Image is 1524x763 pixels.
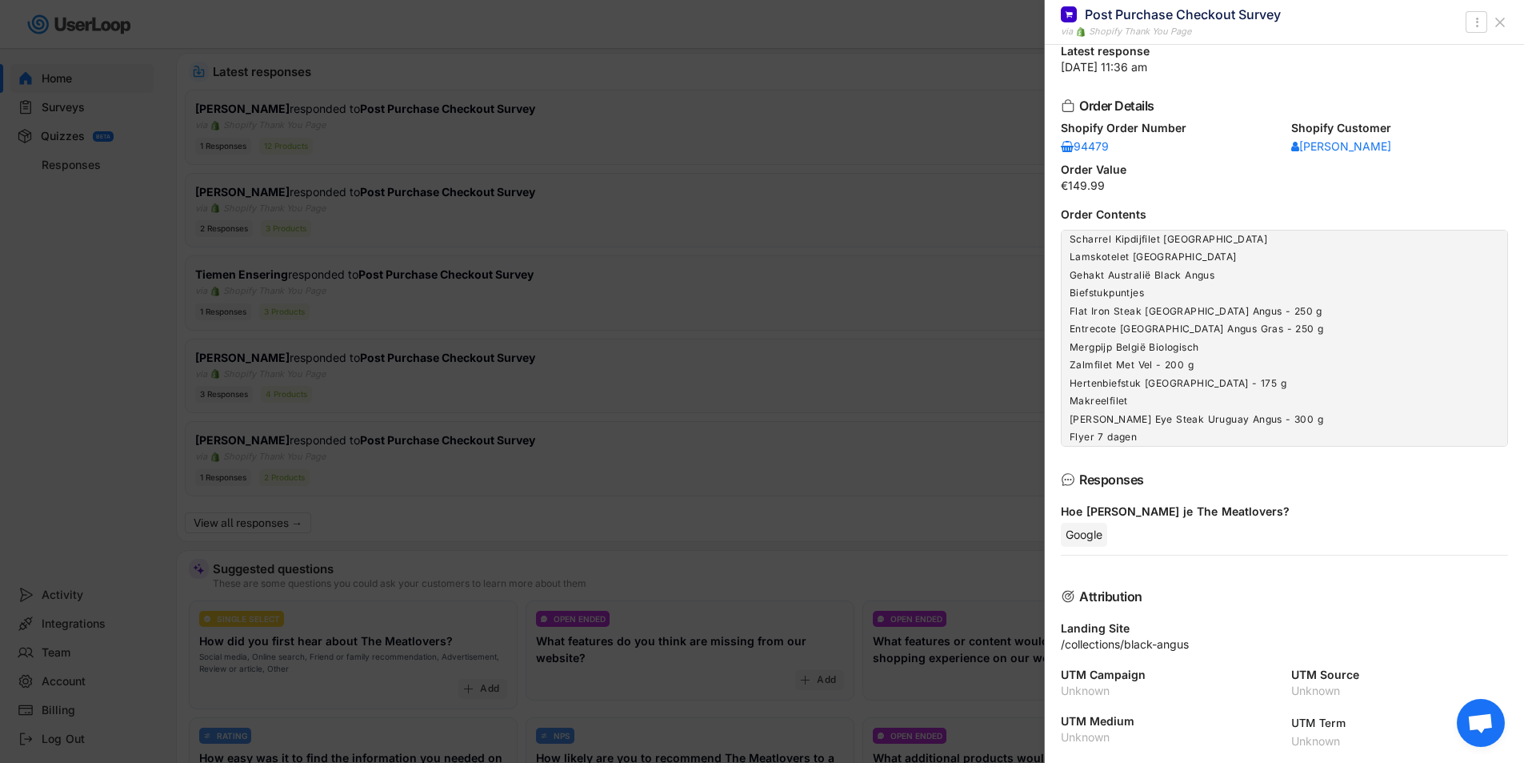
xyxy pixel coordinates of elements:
div: [DATE] 11:36 am [1061,62,1508,73]
div: Hertenbiefstuk [GEOGRAPHIC_DATA] - 175 g [1070,377,1499,390]
a: [PERSON_NAME] [1291,139,1391,155]
div: Zalmfilet Met Vel - 200 g [1070,359,1499,371]
div: Order Contents [1061,209,1508,220]
div: Lamskotelet [GEOGRAPHIC_DATA] [1070,251,1499,263]
div: /collections/black-angus [1061,639,1508,650]
div: Google [1061,523,1107,547]
div: Landing Site [1061,623,1508,634]
div: 94479 [1061,141,1109,152]
div: Unknown [1291,736,1509,747]
div: Shopify Order Number [1061,122,1278,134]
div: €149.99 [1061,180,1508,191]
div: Flat Iron Steak [GEOGRAPHIC_DATA] Angus - 250 g [1070,305,1499,318]
div: UTM Medium [1061,716,1278,727]
div: [PERSON_NAME] [1291,141,1391,152]
div: Unknown [1061,685,1278,697]
div: Open chat [1457,699,1505,747]
div: UTM Source [1291,669,1509,681]
text:  [1475,14,1478,30]
div: via [1061,25,1073,38]
div: Makreelfilet [1070,395,1499,408]
img: 1156660_ecommerce_logo_shopify_icon%20%281%29.png [1076,27,1086,37]
div: Biefstukpuntjes [1070,287,1499,299]
div: Entrecote [GEOGRAPHIC_DATA] Angus Gras - 250 g [1070,323,1499,335]
div: [PERSON_NAME] Eye Steak Uruguay Angus - 300 g [1070,413,1499,426]
div: Unknown [1061,732,1278,743]
div: UTM Term [1291,716,1509,730]
div: Mergpijp België Biologisch [1070,341,1499,354]
button:  [1469,13,1485,32]
div: Order Details [1079,99,1482,112]
div: UTM Campaign [1061,669,1278,681]
div: Shopify Customer [1291,122,1509,134]
div: Flyer 7 dagen [1070,431,1499,444]
div: Order Value [1061,164,1508,175]
div: Gehakt Australië Black Angus [1070,269,1499,282]
div: Latest response [1061,46,1508,57]
div: Scharrel Kipdijfilet [GEOGRAPHIC_DATA] [1070,233,1499,246]
div: Hoe [PERSON_NAME] je The Meatlovers? [1061,504,1495,519]
a: 94479 [1061,139,1109,155]
div: Responses [1079,473,1482,486]
div: Unknown [1291,685,1509,697]
div: Shopify Thank You Page [1089,25,1191,38]
div: Post Purchase Checkout Survey [1085,6,1281,23]
div: Attribution [1079,590,1482,603]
